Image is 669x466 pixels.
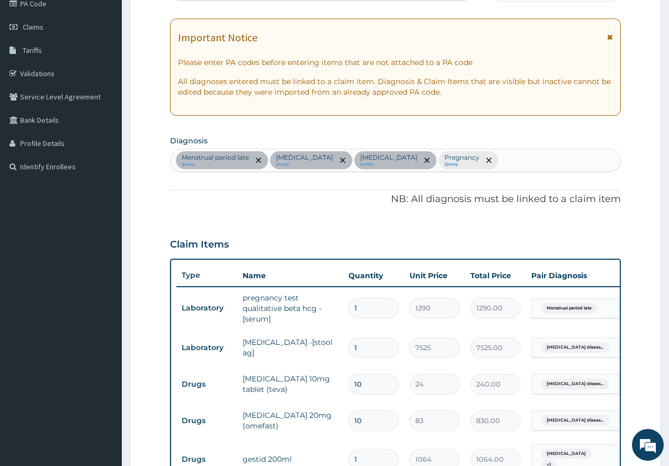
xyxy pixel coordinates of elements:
img: d_794563401_company_1708531726252_794563401 [20,53,43,79]
span: remove selection option [254,156,263,165]
td: Laboratory [176,298,237,318]
span: [MEDICAL_DATA] diseas... [541,342,609,353]
td: Drugs [176,411,237,431]
span: We're online! [61,133,146,240]
span: remove selection option [422,156,432,165]
td: [MEDICAL_DATA] 20mg (omefast) [237,405,343,436]
span: [MEDICAL_DATA] diseas... [541,379,609,389]
th: Total Price [465,265,526,286]
span: Tariffs [23,45,42,55]
div: Chat with us now [55,59,178,73]
p: Menstrual period late [182,153,249,162]
p: NB: All diagnosis must be linked to a claim item [170,193,621,206]
h1: Important Notice [178,32,257,43]
p: [MEDICAL_DATA] [276,153,333,162]
p: All diagnoses entered must be linked to a claim item. Diagnosis & Claim Items that are visible bu... [178,76,613,97]
td: Laboratory [176,338,237,358]
textarea: Type your message and hit 'Enter' [5,289,202,326]
p: [MEDICAL_DATA] [360,153,417,162]
span: remove selection option [484,156,494,165]
th: Quantity [343,265,404,286]
span: Claims [23,22,43,32]
span: [MEDICAL_DATA] [541,449,591,459]
span: Menstrual period late [541,303,597,314]
span: remove selection option [338,156,347,165]
td: pregnancy test qualitative beta hcg - [serum] [237,287,343,330]
th: Name [237,265,343,286]
td: [MEDICAL_DATA] -[stool ag] [237,332,343,363]
th: Pair Diagnosis [526,265,643,286]
span: [MEDICAL_DATA] diseas... [541,415,609,426]
small: query [360,162,417,167]
th: Unit Price [404,265,465,286]
td: Drugs [176,374,237,394]
small: query [182,162,249,167]
th: Type [176,266,237,285]
small: Query [444,162,479,167]
td: [MEDICAL_DATA] 10mg tablet (teva) [237,368,343,400]
div: Minimize live chat window [174,5,199,31]
small: query [276,162,333,167]
p: Please enter PA codes before entering items that are not attached to a PA code [178,57,613,68]
label: Diagnosis [170,135,208,146]
p: Pregnancy [444,153,479,162]
h3: Claim Items [170,239,229,251]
